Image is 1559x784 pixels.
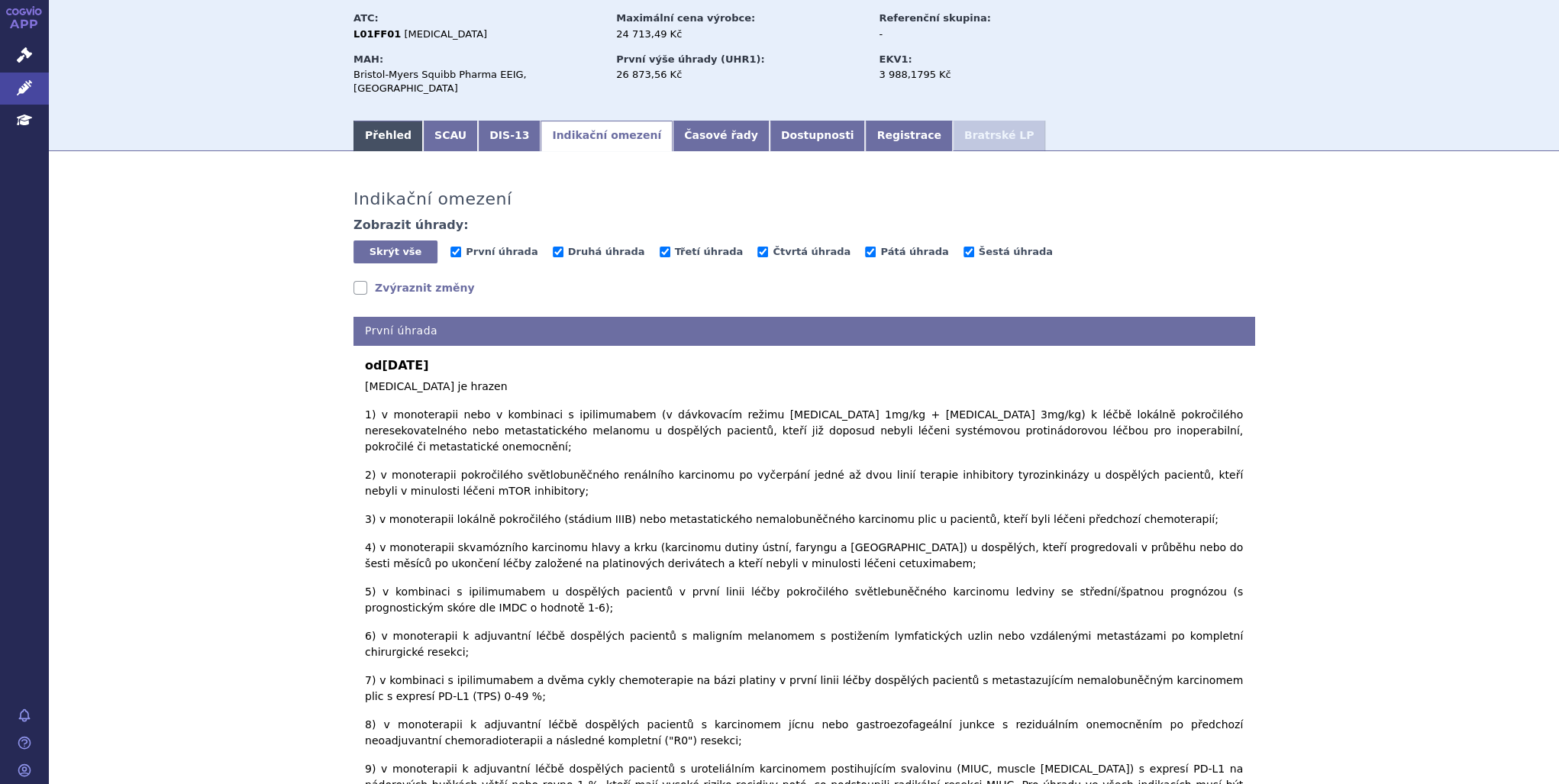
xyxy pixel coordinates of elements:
input: Druhá úhrada [553,247,563,257]
input: Třetí úhrada [660,247,670,257]
span: Čtvrtá úhrada [773,246,851,257]
div: 24 713,49 Kč [616,27,864,41]
div: Bristol-Myers Squibb Pharma EEIG, [GEOGRAPHIC_DATA] [353,68,602,95]
a: Zvýraznit změny [353,280,475,295]
strong: EKV1: [879,53,912,65]
input: První úhrada [450,247,461,257]
h3: Indikační omezení [353,189,512,209]
div: - [879,27,1051,41]
button: Skrýt vše [353,240,437,263]
span: První úhrada [466,246,537,257]
strong: ATC: [353,12,379,24]
b: od [365,357,1243,375]
div: 3 988,1795 Kč [879,68,1051,82]
strong: Maximální cena výrobce: [616,12,755,24]
span: Třetí úhrada [675,246,744,257]
input: Čtvrtá úhrada [757,247,768,257]
strong: První výše úhrady (UHR1): [616,53,764,65]
a: Časové řady [673,121,770,151]
a: Registrace [865,121,952,151]
input: Šestá úhrada [963,247,974,257]
strong: L01FF01 [353,28,401,40]
strong: Referenční skupina: [879,12,990,24]
h4: První úhrada [353,317,1254,345]
span: Pátá úhrada [880,246,948,257]
span: Šestá úhrada [979,246,1053,257]
span: [DATE] [382,358,428,373]
strong: MAH: [353,53,383,65]
a: DIS-13 [478,121,541,151]
span: Druhá úhrada [568,246,645,257]
a: Přehled [353,121,423,151]
input: Pátá úhrada [865,247,876,257]
div: 26 873,56 Kč [616,68,864,82]
a: SCAU [423,121,478,151]
a: Indikační omezení [541,121,673,151]
a: Dostupnosti [770,121,866,151]
span: [MEDICAL_DATA] [404,28,487,40]
h4: Zobrazit úhrady: [353,218,469,233]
